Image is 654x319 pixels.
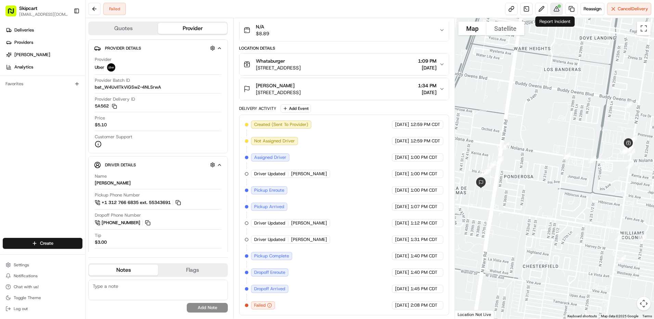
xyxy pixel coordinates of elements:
[410,138,440,144] span: 12:59 PM CDT
[254,187,284,193] span: Pickup Enroute
[395,220,409,226] span: [DATE]
[627,132,640,145] div: 17
[256,30,269,37] span: $8.89
[410,204,437,210] span: 1:07 PM CDT
[567,314,597,319] button: Keyboard shortcuts
[31,72,94,78] div: We're available if you need us!
[410,154,437,161] span: 1:00 PM CDT
[291,237,327,243] span: [PERSON_NAME]
[455,310,494,319] div: Location Not Live
[254,171,285,177] span: Driver Updated
[7,27,125,38] p: Welcome 👋
[95,173,107,179] span: Name
[637,297,651,310] button: Map camera controls
[3,3,71,19] button: Skipcart[EMAIL_ADDRESS][DOMAIN_NAME]
[61,106,75,112] span: [DATE]
[254,138,295,144] span: Not Assigned Driver
[7,89,44,94] div: Past conversations
[95,239,107,245] div: $3.00
[254,204,284,210] span: Pickup Arrived
[95,56,112,63] span: Provider
[395,269,409,276] span: [DATE]
[601,314,638,318] span: Map data ©2025 Google
[14,52,50,58] span: [PERSON_NAME]
[256,64,301,71] span: [STREET_ADDRESS]
[19,5,37,12] button: Skipcart
[3,25,85,36] a: Deliveries
[105,162,136,168] span: Driver Details
[94,42,222,54] button: Provider Details
[395,204,409,210] span: [DATE]
[95,232,101,239] span: Tip
[95,134,132,140] span: Customer Support
[116,67,125,76] button: Start new chat
[256,82,295,89] span: [PERSON_NAME]
[95,122,107,128] span: $5.10
[616,252,629,265] div: 2
[95,199,182,206] a: +1 312 766 6835 ext. 55343691
[395,171,409,177] span: [DATE]
[410,237,437,243] span: 1:31 PM CDT
[3,271,82,281] button: Notifications
[410,187,437,193] span: 1:00 PM CDT
[535,16,575,27] div: Report Incident
[3,62,85,73] a: Analytics
[14,39,33,46] span: Providers
[14,65,27,78] img: 8571987876998_91fb9ceb93ad5c398215_72.jpg
[395,187,409,193] span: [DATE]
[95,192,140,198] span: Pickup Phone Number
[254,220,285,226] span: Driver Updated
[40,240,53,246] span: Create
[21,106,55,112] span: [PERSON_NAME]
[14,27,34,33] span: Deliveries
[55,150,113,163] a: 💻API Documentation
[7,100,18,111] img: Sarah Tanguma
[7,65,19,78] img: 1736555255976-a54dd68f-1ca7-489b-9aae-adbdc363a1c4
[95,96,135,102] span: Provider Delivery ID
[410,122,440,128] span: 12:59 PM CDT
[239,19,449,41] button: N/A$8.89
[254,237,285,243] span: Driver Updated
[14,153,52,160] span: Knowledge Base
[94,159,222,170] button: Driver Details
[3,293,82,303] button: Toggle Theme
[457,310,479,319] img: Google
[637,22,651,35] button: Toggle fullscreen view
[291,171,327,177] span: [PERSON_NAME]
[89,23,158,34] button: Quotes
[254,253,289,259] span: Pickup Complete
[256,89,301,96] span: [STREET_ADDRESS]
[95,64,104,71] span: Uber
[105,46,141,51] span: Provider Details
[636,231,649,244] div: 3
[457,310,479,319] a: Open this area in Google Maps (opens a new window)
[418,89,436,96] span: [DATE]
[607,3,651,15] button: CancelDelivery
[95,219,152,227] a: [PHONE_NUMBER]
[395,286,409,292] span: [DATE]
[3,37,85,48] a: Providers
[95,77,130,84] span: Provider Batch ID
[493,153,506,166] div: 26
[14,64,33,70] span: Analytics
[254,269,285,276] span: Dropoff Enroute
[95,103,117,109] button: 5A562
[623,158,636,171] div: 4
[254,302,266,308] span: Failed
[19,12,68,17] button: [EMAIL_ADDRESS][DOMAIN_NAME]
[254,286,285,292] span: Dropoff Arrived
[256,23,269,30] span: N/A
[14,295,41,301] span: Toggle Theme
[21,125,55,130] span: [PERSON_NAME]
[239,46,449,51] div: Location Details
[481,164,494,177] div: 24
[102,200,171,206] span: +1 312 766 6835 ext. 55343691
[14,262,29,268] span: Settings
[395,253,409,259] span: [DATE]
[3,78,82,89] div: Favorites
[95,84,161,90] span: bat_W4UvIITkViGSwZ-4NLSrwA
[95,180,131,186] div: [PERSON_NAME]
[18,44,113,51] input: Clear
